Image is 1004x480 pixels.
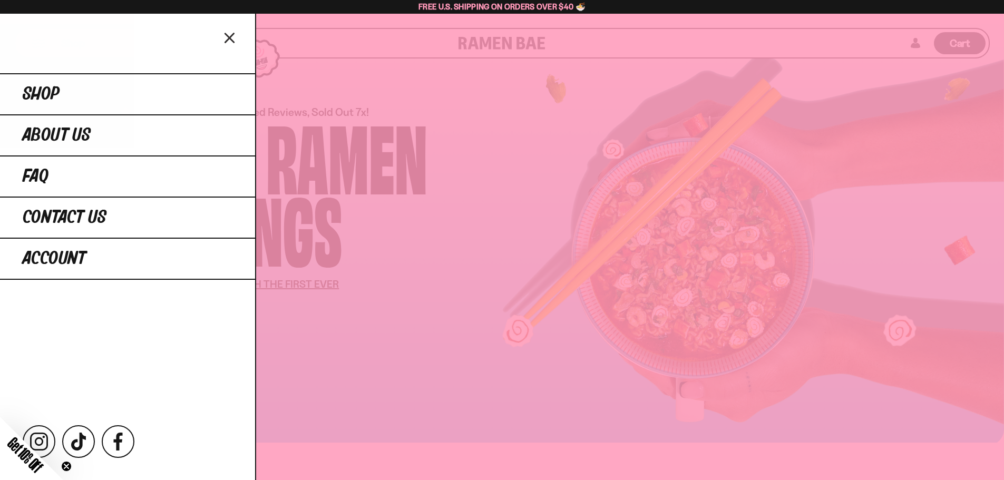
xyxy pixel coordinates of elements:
[61,461,72,472] button: Close teaser
[23,126,91,145] span: About Us
[23,85,60,104] span: Shop
[418,2,586,12] span: Free U.S. Shipping on Orders over $40 🍜
[5,434,46,475] span: Get 10% Off
[23,249,86,268] span: Account
[23,208,106,227] span: Contact Us
[221,28,239,46] button: Close menu
[23,167,48,186] span: FAQ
